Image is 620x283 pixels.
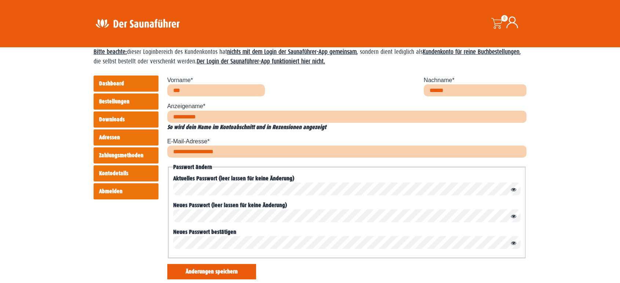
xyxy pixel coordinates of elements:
nav: Kontoseiten [94,76,158,201]
span: Bitte beachte: [94,48,127,55]
label: Neues Passwort (leer lassen für keine Änderung) [173,202,287,208]
span: 0 [501,15,508,22]
legend: Passwort ändern [173,163,212,172]
label: Aktuelles Passwort (leer lassen für keine Änderung) [173,176,294,181]
a: Downloads [94,111,158,128]
a: Bestellungen [94,93,158,110]
label: Nachname [424,77,455,83]
a: Zahlungsmethoden [94,147,158,163]
a: Dashboard [94,76,158,92]
a: Adressen [94,129,158,146]
label: Vorname [167,77,193,83]
a: Kontodetails [94,165,158,181]
button: Passwort anzeigen [507,185,517,194]
label: Neues Passwort bestätigen [173,229,236,235]
strong: Der Login der Saunaführer-App funktioniert hier nicht. [197,58,325,65]
label: Anzeigename [167,103,205,109]
span: dieser Loginbereich des Kundenkontos hat , sondern dient lediglich als , die selbst bestellt oder... [94,48,521,65]
strong: Kundenkonto für reine Buchbestellungen [423,48,519,55]
button: Passwort anzeigen [507,212,517,221]
em: So wird dein Name im Kontoabschnitt und in Rezensionen angezeigt [167,124,326,131]
button: Passwort anzeigen [507,239,517,248]
label: E-Mail-Adresse [167,139,210,144]
button: Änderungen speichern [167,264,256,279]
strong: nichts mit dem Login der Saunaführer-App gemeinsam [227,48,357,55]
a: Abmelden [94,183,158,199]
